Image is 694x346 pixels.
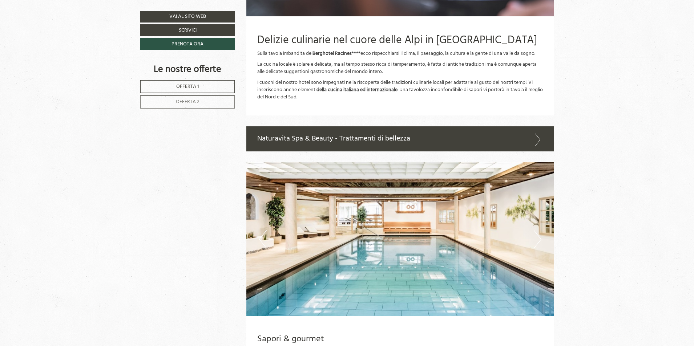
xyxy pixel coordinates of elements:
p: La cucina locale è solare e delicata, ma al tempo stesso ricca di temperamento, è fatta di antich... [257,61,544,76]
span: Offerta 2 [176,98,199,106]
div: Naturavita Spa & Beauty - Trattamenti di bellezza [246,126,554,151]
button: Next [534,230,541,248]
h3: Sapori & gourmet [257,334,544,344]
p: Sulla tavola imbandita del ecco rispecchiarsi il clima, il paesaggio, la cultura e la gente di un... [257,50,544,57]
a: Prenota ora [140,38,235,50]
strong: Berghotel Racines**** [312,49,360,58]
p: I cuochi del nostro hotel sono impegnati nella riscoperta delle tradizioni culinarie locali per a... [257,79,544,101]
h2: Delizie culinarie nel cuore delle Alpi in [GEOGRAPHIC_DATA] [257,34,544,46]
div: Le nostre offerte [140,63,235,76]
a: Vai al sito web [140,11,235,23]
strong: della cucina italiana ed internazionale [316,86,398,94]
button: Previous [259,230,267,248]
a: Scrivici [140,24,235,36]
span: Offerta 1 [176,82,199,91]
